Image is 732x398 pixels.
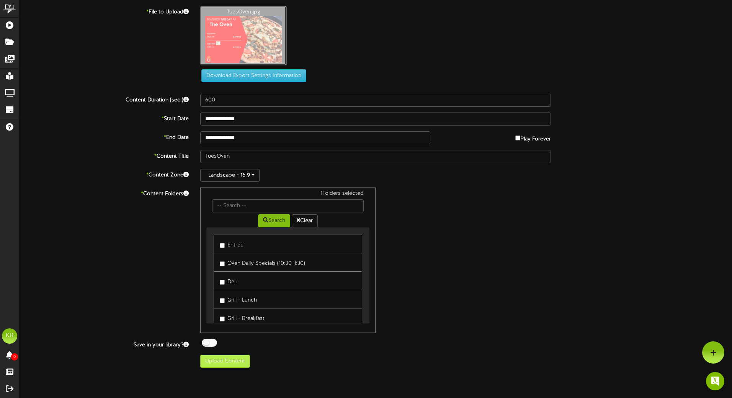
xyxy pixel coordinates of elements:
[212,199,364,212] input: -- Search --
[220,276,237,286] label: Deli
[2,328,17,344] div: KB
[220,243,225,248] input: Entree
[706,372,724,390] div: Open Intercom Messenger
[220,261,225,266] input: Oven Daily Specials (10:30-1:30)
[201,69,306,82] button: Download Export Settings Information
[206,190,369,199] div: 1 Folders selected
[13,339,194,349] label: Save in your library?
[13,188,194,198] label: Content Folders
[13,94,194,104] label: Content Duration (sec.)
[515,135,520,140] input: Play Forever
[200,355,250,368] button: Upload Content
[220,294,257,304] label: Grill - Lunch
[220,298,225,303] input: Grill - Lunch
[292,214,318,227] button: Clear
[13,131,194,142] label: End Date
[13,169,194,179] label: Content Zone
[198,73,306,78] a: Download Export Settings Information
[220,239,243,249] label: Entree
[515,131,551,143] label: Play Forever
[13,150,194,160] label: Content Title
[220,316,225,321] input: Grill - Breakfast
[13,6,194,16] label: File to Upload
[11,353,18,360] span: 0
[220,312,265,323] label: Grill - Breakfast
[200,169,260,182] button: Landscape - 16:9
[220,257,305,268] label: Oven Daily Specials (10:30-1:30)
[220,280,225,285] input: Deli
[258,214,290,227] button: Search
[13,113,194,123] label: Start Date
[200,150,551,163] input: Title of this Content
